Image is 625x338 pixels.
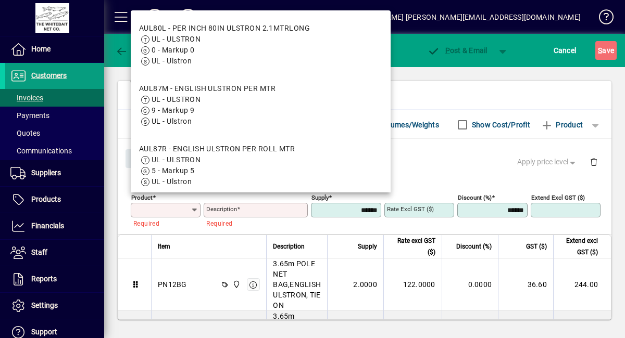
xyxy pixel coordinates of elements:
a: Communications [5,142,104,160]
a: Reports [5,266,104,292]
div: The Whitebait Net Co [205,9,274,25]
button: Profile [171,8,205,27]
span: Invoices [10,94,43,102]
span: 0 [130,77,134,86]
span: Customers [31,71,67,80]
mat-error: Required [133,217,192,228]
span: GST ($) [526,241,547,252]
app-page-header-button: Delete [581,157,606,166]
button: Delete [581,149,606,174]
span: Discount (%) [456,241,492,252]
span: 9 - Markup 9 [152,106,194,114]
div: Product [118,139,611,177]
span: Rate excl GST ($) [390,235,435,258]
button: Apply price level [513,153,582,172]
span: Cancel [554,42,577,59]
mat-error: Required [206,217,299,228]
div: 122.0000 [390,279,435,290]
td: 244.00 [553,258,611,311]
span: Products [31,195,61,203]
span: UL - ULSTRON [152,95,201,103]
a: Suppliers [5,160,104,186]
td: 0.0000 [442,258,498,311]
mat-label: Description [206,205,237,213]
button: Cancel [551,41,579,60]
span: Staff [31,248,47,256]
span: UL - ULSTRON [152,35,201,43]
span: Suppliers [31,168,61,177]
span: Quotes [10,129,40,137]
button: Add [138,8,171,27]
div: AUL80L - PER INCH 80IN ULSTRON 2.1MTRLONG [139,23,310,34]
span: Close [130,150,157,167]
button: Save [595,41,617,60]
a: Quotes [5,124,104,142]
button: Close [126,149,161,168]
a: Invoices [5,89,104,107]
span: Reports [31,275,57,283]
span: Back [115,46,150,55]
div: PN12BG [158,279,187,290]
mat-option: AUL80L - PER INCH 80IN ULSTRON 2.1MTRLONG [131,15,391,75]
span: UL - Ulstron [152,57,192,65]
label: Show Cost/Profit [470,120,530,130]
a: Products [5,187,104,213]
label: Show Line Volumes/Weights [342,120,439,130]
div: [PERSON_NAME] [PERSON_NAME][EMAIL_ADDRESS][DOMAIN_NAME] [347,9,581,25]
span: ave [598,42,614,59]
app-page-header-button: Back [104,41,161,60]
span: 0 - Markup 0 [152,46,194,54]
span: S [598,46,602,55]
span: Rangiora [230,279,242,290]
a: Home [5,36,104,62]
a: Financials [5,213,104,239]
a: Payments [5,107,104,124]
button: Post & Email [422,41,493,60]
td: 36.60 [498,258,553,311]
span: 2.0000 [353,279,377,290]
span: P [445,46,450,55]
span: UL - Ulstron [152,177,192,186]
span: Payments [10,111,49,120]
mat-option: AUL87M - ENGLISH ULSTRON PER MTR [131,75,391,135]
span: 5 - Markup 5 [152,166,194,175]
a: Knowledge Base [591,2,612,36]
span: Communications [10,147,72,155]
mat-option: AUL87R - ENGLISH ULSTRON PER ROLL MTR [131,135,391,196]
mat-label: Product [131,194,153,201]
mat-label: Discount (%) [458,194,492,201]
div: AUL87M - ENGLISH ULSTRON PER MTR [139,83,276,94]
span: Description [273,241,305,252]
mat-label: Supply [311,194,329,201]
span: Home [31,45,51,53]
span: Financials [31,222,64,230]
span: Apply price level [517,157,578,167]
button: Back [113,41,153,60]
span: Support [31,328,57,336]
a: Settings [5,293,104,319]
app-page-header-button: Close [123,153,164,163]
span: UL - Ulstron [152,117,192,125]
span: Extend excl GST ($) [560,235,598,258]
span: Settings [31,301,58,309]
span: ost & Email [427,46,488,55]
a: Staff [5,240,104,266]
span: 3.65m POLE NET BAG,ENGLISH ULSTRON, TIE ON [273,258,321,310]
span: Supply [358,241,377,252]
mat-label: Rate excl GST ($) [387,205,434,213]
mat-label: Extend excl GST ($) [531,194,585,201]
span: Item [158,241,170,252]
span: UL - ULSTRON [152,155,201,164]
div: AUL87R - ENGLISH ULSTRON PER ROLL MTR [139,144,295,154]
